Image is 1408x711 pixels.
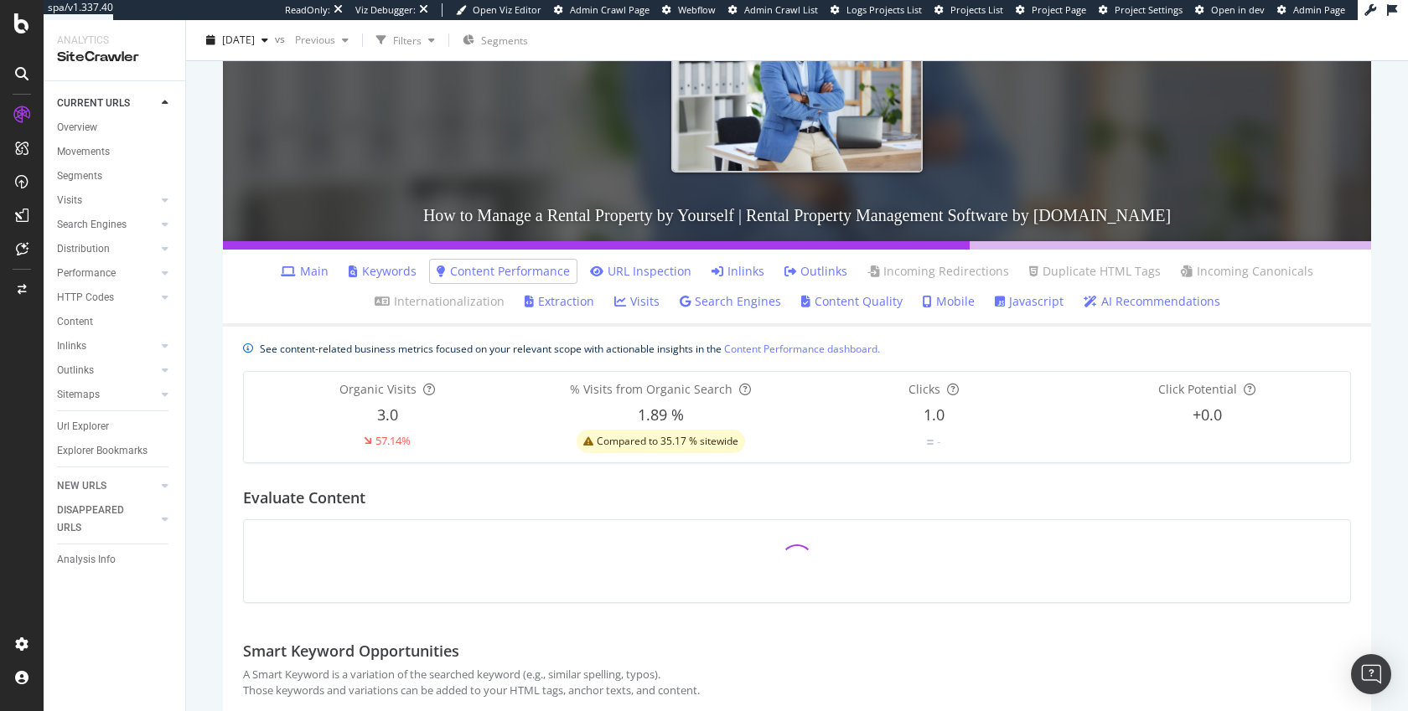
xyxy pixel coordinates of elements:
[57,48,172,67] div: SiteCrawler
[243,490,365,507] h2: Evaluate Content
[590,263,691,280] a: URL Inspection
[481,33,528,48] span: Segments
[57,337,157,355] a: Inlinks
[57,33,172,48] div: Analytics
[222,33,255,47] span: 2025 Sep. 5th
[243,340,1351,358] div: info banner
[577,430,745,453] div: warning label
[57,143,110,161] div: Movements
[934,3,1003,17] a: Projects List
[57,477,106,495] div: NEW URLS
[525,293,594,310] a: Extraction
[57,95,130,112] div: CURRENT URLS
[57,442,173,460] a: Explorer Bookmarks
[57,216,127,234] div: Search Engines
[924,404,945,425] span: 1.0
[57,502,142,537] div: DISAPPEARED URLS
[1277,3,1345,17] a: Admin Page
[1195,3,1265,17] a: Open in dev
[57,477,157,495] a: NEW URLS
[57,442,148,460] div: Explorer Bookmarks
[1351,654,1391,694] div: Open Intercom Messenger
[57,551,173,569] a: Analysis Info
[377,404,398,425] span: 3.0
[614,293,660,310] a: Visits
[1115,3,1183,16] span: Project Settings
[57,265,116,282] div: Performance
[570,3,650,16] span: Admin Crawl Page
[243,667,1351,698] div: A Smart Keyword is a variation of the searched keyword (e.g., similar spelling, typos). Those key...
[57,418,109,435] div: Url Explorer
[744,3,818,16] span: Admin Crawl List
[923,293,975,310] a: Mobile
[724,340,880,358] a: Content Performance dashboard.
[223,189,1371,241] h3: How to Manage a Rental Property by Yourself | Rental Property Management Software by [DOMAIN_NAME]
[801,293,903,310] a: Content Quality
[1293,3,1345,16] span: Admin Page
[281,263,329,280] a: Main
[288,33,335,47] span: Previous
[57,240,110,258] div: Distribution
[57,240,157,258] a: Distribution
[867,263,1009,280] a: Incoming Redirections
[275,31,288,45] span: vs
[570,381,732,397] span: % Visits from Organic Search
[712,263,764,280] a: Inlinks
[57,119,173,137] a: Overview
[375,433,411,449] div: 57.14%
[339,381,417,397] span: Organic Visits
[57,418,173,435] a: Url Explorer
[1029,263,1161,280] a: Duplicate HTML Tags
[393,33,422,47] div: Filters
[437,263,570,280] a: Content Performance
[57,167,173,185] a: Segments
[57,362,94,379] div: Outlinks
[1032,3,1086,16] span: Project Page
[1181,263,1313,280] a: Incoming Canonicals
[57,95,157,112] a: CURRENT URLS
[456,27,535,54] button: Segments
[199,27,275,54] button: [DATE]
[375,293,505,310] a: Internationalization
[57,313,173,331] a: Content
[260,340,880,358] div: See content-related business metrics focused on your relevant scope with actionable insights in the
[57,386,157,404] a: Sitemaps
[57,216,157,234] a: Search Engines
[908,381,940,397] span: Clicks
[57,502,157,537] a: DISAPPEARED URLS
[57,551,116,569] div: Analysis Info
[1158,381,1237,397] span: Click Potential
[57,167,102,185] div: Segments
[950,3,1003,16] span: Projects List
[846,3,922,16] span: Logs Projects List
[355,3,416,17] div: Viz Debugger:
[243,643,459,660] h2: Smart Keyword Opportunities
[638,404,684,425] span: 1.89 %
[927,440,934,445] img: Equal
[57,192,157,209] a: Visits
[57,192,82,209] div: Visits
[678,3,716,16] span: Webflow
[473,3,541,16] span: Open Viz Editor
[662,3,716,17] a: Webflow
[57,289,157,307] a: HTTP Codes
[57,362,157,379] a: Outlinks
[57,119,97,137] div: Overview
[57,386,100,404] div: Sitemaps
[285,3,330,17] div: ReadOnly:
[57,337,86,355] div: Inlinks
[57,313,93,331] div: Content
[784,263,847,280] a: Outlinks
[57,265,157,282] a: Performance
[995,293,1064,310] a: Javascript
[1016,3,1086,17] a: Project Page
[1193,404,1222,425] span: +0.0
[57,289,114,307] div: HTTP Codes
[1084,293,1220,310] a: AI Recommendations
[349,263,417,280] a: Keywords
[1211,3,1265,16] span: Open in dev
[554,3,650,17] a: Admin Crawl Page
[597,436,738,446] span: Compared to 35.17 % sitewide
[937,434,940,450] div: -
[370,27,442,54] button: Filters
